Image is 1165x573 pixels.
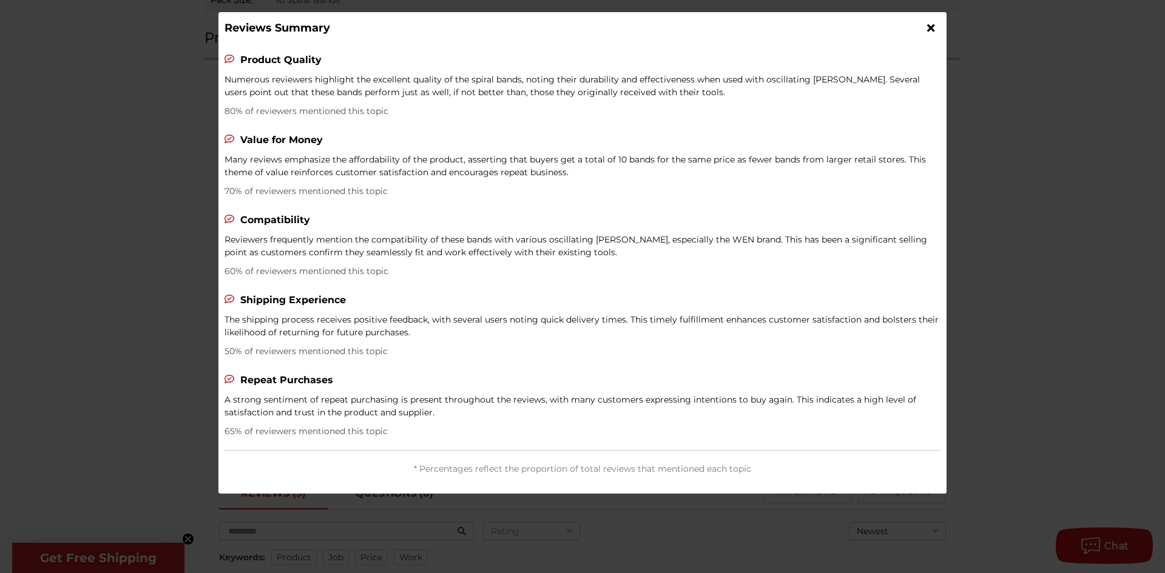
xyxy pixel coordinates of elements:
div: * Percentages reflect the proportion of total reviews that mentioned each topic [225,450,940,488]
div: 50% of reviewers mentioned this topic [225,345,940,358]
div: 80% of reviewers mentioned this topic [225,105,940,118]
div: Value for Money [240,133,323,147]
div: Reviews Summary [225,20,922,36]
div: Repeat Purchases [240,373,333,387]
div: Reviewers frequently mention the compatibility of these bands with various oscillating [PERSON_NA... [225,233,940,259]
div: Many reviews emphasize the affordability of the product, asserting that buyers get a total of 10 ... [225,153,940,179]
div: 65% of reviewers mentioned this topic [225,425,940,438]
div: The shipping process receives positive feedback, with several users noting quick delivery times. ... [225,313,940,339]
div: A strong sentiment of repeat purchasing is present throughout the reviews, with many customers ex... [225,394,940,419]
div: Numerous reviewers highlight the excellent quality of the spiral bands, noting their durability a... [225,73,940,99]
div: 70% of reviewers mentioned this topic [225,185,940,198]
div: 60% of reviewers mentioned this topic [225,265,940,278]
div: Shipping Experience [240,293,346,307]
div: Product Quality [240,53,322,67]
div: Compatibility [240,213,310,227]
